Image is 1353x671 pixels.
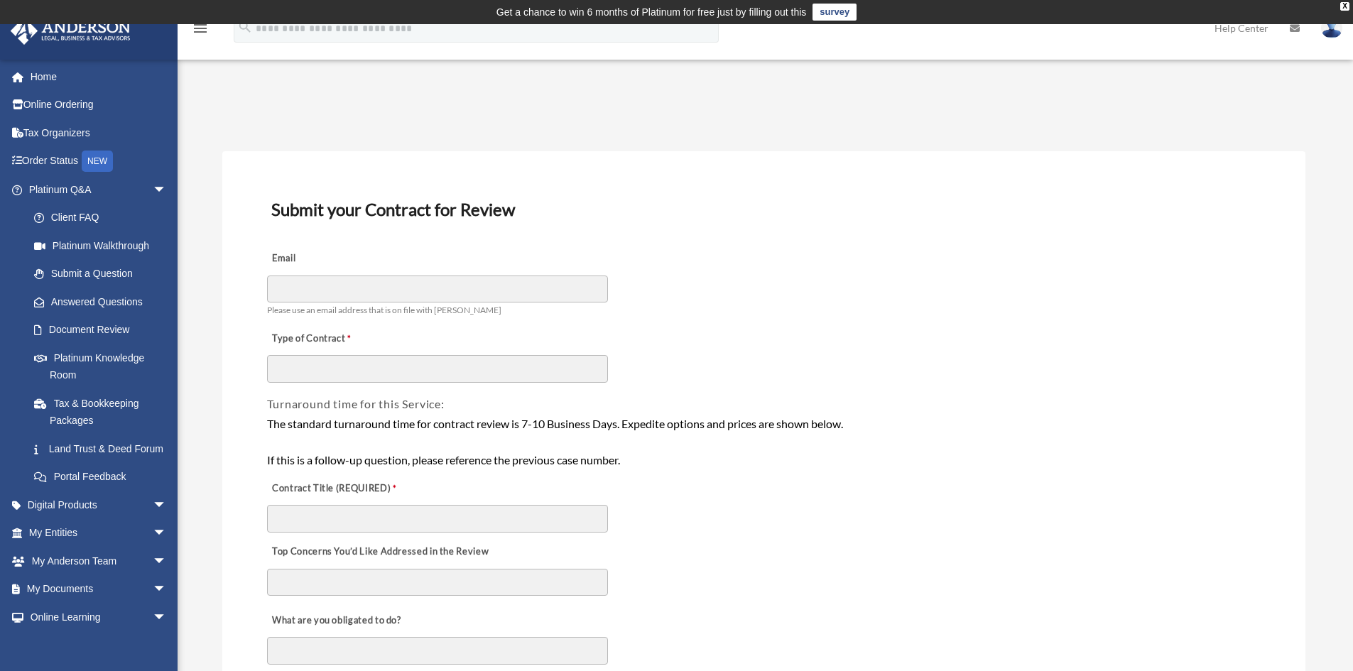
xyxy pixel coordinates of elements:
[20,463,188,491] a: Portal Feedback
[153,547,181,576] span: arrow_drop_down
[10,119,188,147] a: Tax Organizers
[266,195,1262,224] h3: Submit your Contract for Review
[267,249,409,269] label: Email
[153,519,181,548] span: arrow_drop_down
[20,204,188,232] a: Client FAQ
[10,603,188,631] a: Online Learningarrow_drop_down
[813,4,857,21] a: survey
[10,519,188,547] a: My Entitiesarrow_drop_down
[82,151,113,172] div: NEW
[10,62,188,91] a: Home
[20,344,188,389] a: Platinum Knowledge Room
[20,389,188,435] a: Tax & Bookkeeping Packages
[153,603,181,632] span: arrow_drop_down
[496,4,807,21] div: Get a chance to win 6 months of Platinum for free just by filling out this
[267,479,409,498] label: Contract Title (REQUIRED)
[20,288,188,316] a: Answered Questions
[237,19,253,35] i: search
[153,175,181,204] span: arrow_drop_down
[20,260,188,288] a: Submit a Question
[20,231,188,260] a: Platinum Walkthrough
[10,91,188,119] a: Online Ordering
[1340,2,1349,11] div: close
[267,542,493,562] label: Top Concerns You’d Like Addressed in the Review
[267,305,501,315] span: Please use an email address that is on file with [PERSON_NAME]
[153,491,181,520] span: arrow_drop_down
[192,25,209,37] a: menu
[10,147,188,176] a: Order StatusNEW
[10,175,188,204] a: Platinum Q&Aarrow_drop_down
[20,435,188,463] a: Land Trust & Deed Forum
[1321,18,1342,38] img: User Pic
[10,575,188,604] a: My Documentsarrow_drop_down
[192,20,209,37] i: menu
[267,611,409,631] label: What are you obligated to do?
[6,17,135,45] img: Anderson Advisors Platinum Portal
[267,397,445,410] span: Turnaround time for this Service:
[20,316,181,344] a: Document Review
[10,547,188,575] a: My Anderson Teamarrow_drop_down
[267,415,1261,469] div: The standard turnaround time for contract review is 7-10 Business Days. Expedite options and pric...
[153,575,181,604] span: arrow_drop_down
[10,491,188,519] a: Digital Productsarrow_drop_down
[267,329,409,349] label: Type of Contract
